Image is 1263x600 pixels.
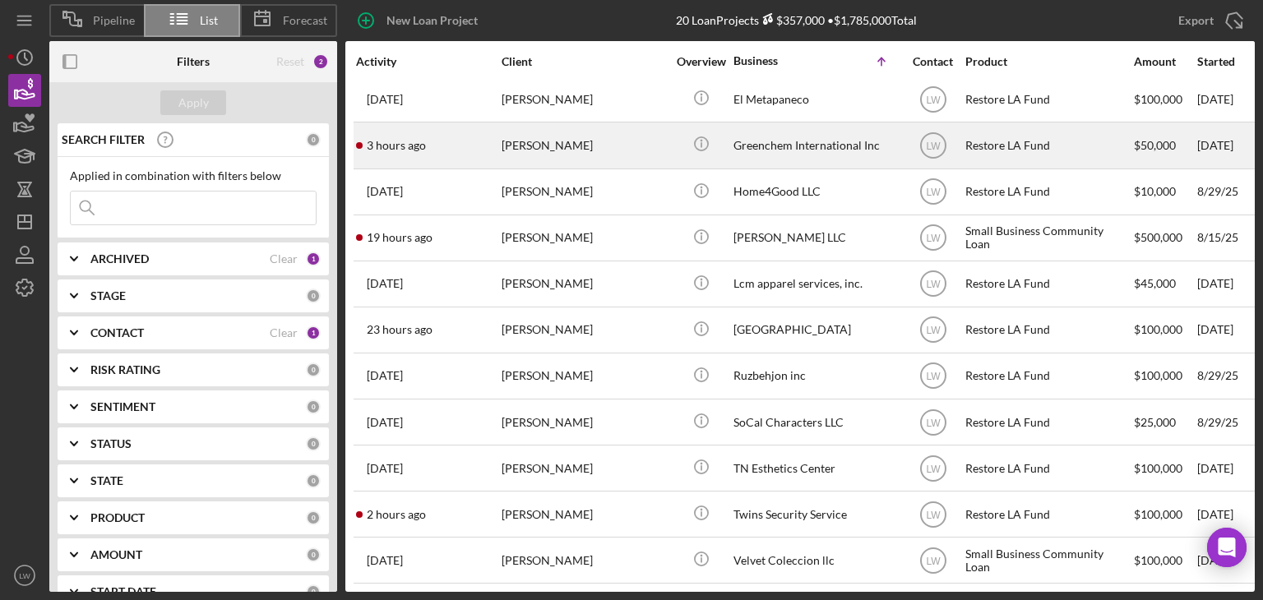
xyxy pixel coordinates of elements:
[1134,507,1182,521] span: $100,000
[367,462,403,475] time: 2025-08-30 00:11
[965,216,1130,260] div: Small Business Community Loan
[306,132,321,147] div: 0
[306,547,321,562] div: 0
[276,55,304,68] div: Reset
[1178,4,1214,37] div: Export
[502,216,666,260] div: [PERSON_NAME]
[926,94,941,105] text: LW
[367,185,403,198] time: 2025-09-08 21:14
[926,417,941,428] text: LW
[345,4,494,37] button: New Loan Project
[306,399,321,414] div: 0
[177,55,210,68] b: Filters
[733,400,898,444] div: SoCal Characters LLC
[1134,276,1176,290] span: $45,000
[1134,92,1182,106] span: $100,000
[926,325,941,336] text: LW
[502,400,666,444] div: [PERSON_NAME]
[90,252,149,265] b: ARCHIVED
[733,446,898,490] div: TN Esthetics Center
[733,262,898,306] div: Lcm apparel services, inc.
[270,252,298,265] div: Clear
[367,369,403,382] time: 2025-09-08 22:02
[1134,184,1176,198] span: $10,000
[965,538,1130,582] div: Small Business Community Loan
[90,363,160,376] b: RISK RATING
[306,362,321,377] div: 0
[306,473,321,488] div: 0
[965,446,1130,490] div: Restore LA Fund
[1134,553,1182,567] span: $100,000
[502,354,666,398] div: [PERSON_NAME]
[306,510,321,525] div: 0
[733,123,898,167] div: Greenchem International Inc
[367,93,403,106] time: 2025-09-03 20:34
[1207,528,1247,567] div: Open Intercom Messenger
[1134,415,1176,429] span: $25,000
[759,13,825,27] div: $357,000
[965,354,1130,398] div: Restore LA Fund
[733,54,816,67] div: Business
[19,571,31,580] text: LW
[90,326,144,339] b: CONTACT
[965,77,1130,121] div: Restore LA Fund
[733,308,898,352] div: [GEOGRAPHIC_DATA]
[965,308,1130,352] div: Restore LA Fund
[90,474,123,487] b: STATE
[733,216,898,260] div: [PERSON_NAME] LLC
[367,554,403,567] time: 2025-09-06 01:30
[306,584,321,599] div: 0
[902,55,964,68] div: Contact
[90,585,156,598] b: START DATE
[306,325,321,340] div: 1
[502,538,666,582] div: [PERSON_NAME]
[965,55,1130,68] div: Product
[367,231,433,244] time: 2025-09-10 00:59
[502,123,666,167] div: [PERSON_NAME]
[926,187,941,198] text: LW
[502,308,666,352] div: [PERSON_NAME]
[965,400,1130,444] div: Restore LA Fund
[90,548,142,561] b: AMOUNT
[502,55,666,68] div: Client
[90,400,155,413] b: SENTIMENT
[676,13,917,27] div: 20 Loan Projects • $1,785,000 Total
[62,133,145,146] b: SEARCH FILTER
[90,289,126,302] b: STAGE
[1134,322,1182,336] span: $100,000
[386,4,478,37] div: New Loan Project
[160,90,226,115] button: Apply
[8,559,41,592] button: LW
[93,14,135,27] span: Pipeline
[200,14,218,27] span: List
[733,538,898,582] div: Velvet Coleccion llc
[90,511,145,524] b: PRODUCT
[270,326,298,339] div: Clear
[926,509,941,520] text: LW
[965,262,1130,306] div: Restore LA Fund
[70,169,317,182] div: Applied in combination with filters below
[90,437,132,450] b: STATUS
[965,123,1130,167] div: Restore LA Fund
[367,323,433,336] time: 2025-09-09 21:42
[926,371,941,382] text: LW
[926,555,941,566] text: LW
[1134,368,1182,382] span: $100,000
[502,446,666,490] div: [PERSON_NAME]
[367,508,426,521] time: 2025-09-10 17:59
[283,14,327,27] span: Forecast
[1134,461,1182,475] span: $100,000
[306,436,321,451] div: 0
[306,288,321,303] div: 0
[926,279,941,290] text: LW
[356,55,500,68] div: Activity
[965,492,1130,536] div: Restore LA Fund
[965,170,1130,214] div: Restore LA Fund
[502,262,666,306] div: [PERSON_NAME]
[1134,230,1182,244] span: $500,000
[1134,138,1176,152] span: $50,000
[178,90,209,115] div: Apply
[1162,4,1255,37] button: Export
[926,463,941,474] text: LW
[502,170,666,214] div: [PERSON_NAME]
